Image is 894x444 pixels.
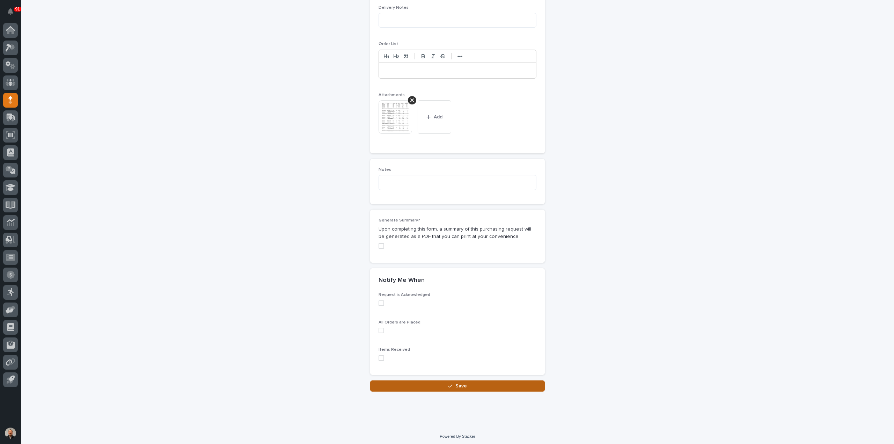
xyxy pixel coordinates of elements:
[379,320,420,325] span: All Orders are Placed
[379,42,398,46] span: Order List
[455,384,467,388] span: Save
[457,54,463,59] strong: •••
[455,52,465,60] button: •••
[434,115,442,119] span: Add
[9,8,18,20] div: Notifications91
[379,226,536,240] p: Upon completing this form, a summary of this purchasing request will be generated as a PDF that y...
[370,380,545,392] button: Save
[379,218,420,223] span: Generate Summary?
[379,293,430,297] span: Request is Acknowledged
[3,426,18,441] button: users-avatar
[3,4,18,19] button: Notifications
[379,93,405,97] span: Attachments
[379,6,409,10] span: Delivery Notes
[379,168,391,172] span: Notes
[379,348,410,352] span: Items Received
[440,434,475,438] a: Powered By Stacker
[15,7,20,12] p: 91
[418,100,451,134] button: Add
[379,277,425,284] h2: Notify Me When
